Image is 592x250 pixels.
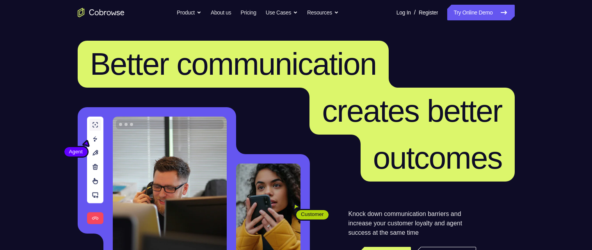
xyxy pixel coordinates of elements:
a: Go to the home page [78,8,124,17]
p: Knock down communication barriers and increase your customer loyalty and agent success at the sam... [348,209,476,237]
span: outcomes [373,140,502,175]
a: Try Online Demo [447,5,514,20]
span: creates better [322,94,502,128]
button: Product [177,5,201,20]
a: Log In [396,5,411,20]
button: Resources [307,5,339,20]
a: About us [211,5,231,20]
button: Use Cases [266,5,298,20]
a: Pricing [240,5,256,20]
span: Better communication [90,47,377,81]
span: / [414,8,416,17]
a: Register [419,5,438,20]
